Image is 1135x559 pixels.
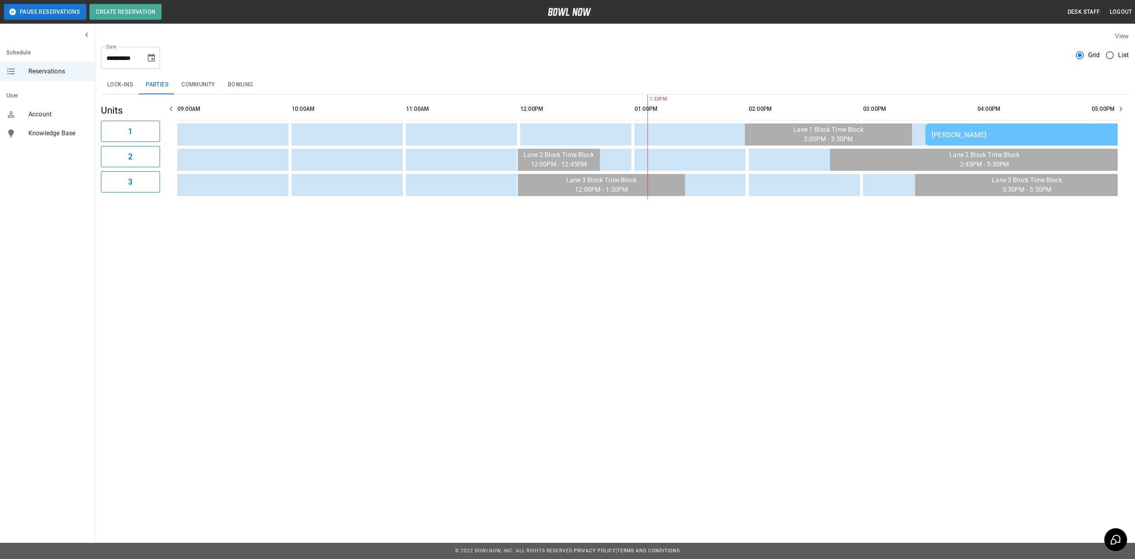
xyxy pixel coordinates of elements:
th: 11:00AM [406,98,517,120]
th: 12:00PM [520,98,631,120]
button: Create Reservation [89,4,162,20]
span: Reservations [28,67,88,76]
button: Bowling [221,75,260,94]
span: 1:33PM [648,95,649,103]
button: 2 [101,146,160,167]
button: Parties [140,75,175,94]
h5: Units [101,104,160,117]
a: Terms and Conditions [617,548,680,553]
h6: 2 [128,150,132,163]
span: Account [28,110,88,119]
span: Grid [1088,50,1100,60]
th: 10:00AM [292,98,403,120]
a: Privacy Policy [574,548,616,553]
span: Knowledge Base [28,129,88,138]
button: 1 [101,121,160,142]
th: 09:00AM [177,98,288,120]
label: View [1115,32,1129,40]
button: Lock-ins [101,75,140,94]
span: © 2022 BowlNow, Inc. All Rights Reserved. [455,548,574,553]
h6: 3 [128,176,132,188]
button: Community [175,75,221,94]
button: Desk Staff [1064,5,1103,19]
button: 3 [101,171,160,193]
button: Pause Reservations [4,4,86,20]
span: List [1118,50,1129,60]
img: logo [548,8,591,16]
div: inventory tabs [101,75,1129,94]
h6: 1 [128,125,132,138]
button: Choose date, selected date is Oct 12, 2025 [143,50,159,66]
button: Logout [1107,5,1135,19]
